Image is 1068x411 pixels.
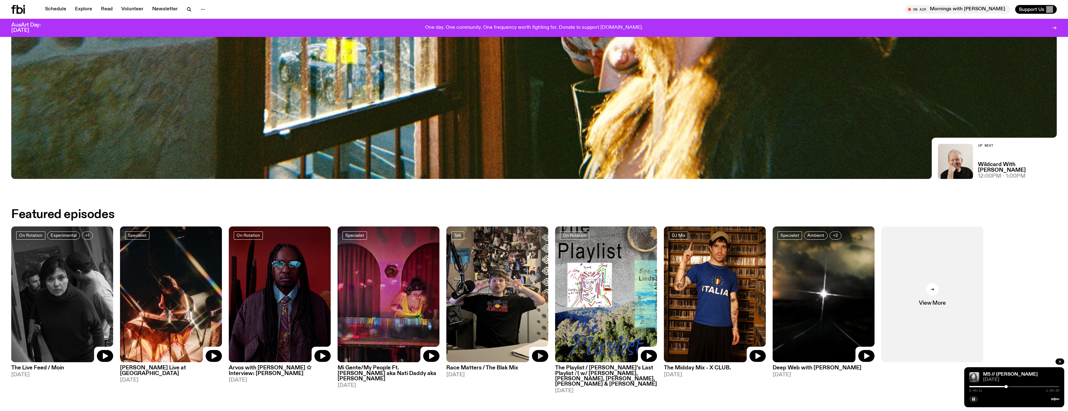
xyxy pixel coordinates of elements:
[125,231,149,240] a: Specialist
[978,144,1057,147] h2: Up Next
[446,365,548,371] h3: Race Matters / The Blak Mix
[1046,389,1059,392] span: 1:59:59
[446,372,548,378] span: [DATE]
[120,378,222,383] span: [DATE]
[338,362,439,388] a: Mi Gente/My People Ft. [PERSON_NAME] aka Nati Daddy aka [PERSON_NAME][DATE]
[47,231,80,240] a: Experimental
[11,226,113,363] img: A black and white image of moin on stairs, looking up at the camera.
[905,5,1010,14] button: On AirMornings with [PERSON_NAME]
[51,233,77,238] span: Experimental
[919,301,945,306] span: View More
[128,233,147,238] span: Specialist
[229,226,331,363] img: Man Standing in front of red back drop with sunglasses on
[664,365,766,371] h3: The Midday Mix - X CLUB.
[560,231,589,240] a: On Rotation
[446,362,548,377] a: Race Matters / The Blak Mix[DATE]
[672,233,685,238] span: DJ Mix
[97,5,116,14] a: Read
[120,365,222,376] h3: [PERSON_NAME] Live at [GEOGRAPHIC_DATA]
[11,365,113,371] h3: The Live Feed / Moin
[1015,5,1057,14] button: Support Us
[229,365,331,376] h3: Arvos with [PERSON_NAME] ✩ Interview: [PERSON_NAME]
[82,231,93,240] button: +1
[555,362,657,393] a: The Playlist / [PERSON_NAME]'s Last Playlist :'( w/ [PERSON_NAME], [PERSON_NAME], [PERSON_NAME], ...
[938,144,973,179] img: Stuart is smiling charmingly, wearing a black t-shirt against a stark white background.
[555,365,657,387] h3: The Playlist / [PERSON_NAME]'s Last Playlist :'( w/ [PERSON_NAME], [PERSON_NAME], [PERSON_NAME], ...
[664,372,766,378] span: [DATE]
[118,5,147,14] a: Volunteer
[11,372,113,378] span: [DATE]
[148,5,182,14] a: Newsletter
[451,231,464,240] a: Talk
[343,231,367,240] a: Specialist
[807,233,824,238] span: Ambient
[338,383,439,388] span: [DATE]
[563,233,586,238] span: On Rotation
[11,23,51,33] h3: AusArt Day: [DATE]
[555,388,657,393] span: [DATE]
[669,231,688,240] a: DJ Mix
[237,233,260,238] span: On Rotation
[833,233,838,238] span: +2
[983,378,1059,382] span: [DATE]
[19,233,43,238] span: On Rotation
[338,365,439,381] h3: Mi Gente/My People Ft. [PERSON_NAME] aka Nati Daddy aka [PERSON_NAME]
[978,174,1025,179] span: 12:00pm - 1:00pm
[229,362,331,383] a: Arvos with [PERSON_NAME] ✩ Interview: [PERSON_NAME][DATE]
[345,233,364,238] span: Specialist
[11,362,113,377] a: The Live Feed / Moin[DATE]
[773,362,875,377] a: Deep Web with [PERSON_NAME][DATE]
[773,372,875,378] span: [DATE]
[978,162,1057,173] a: Wildcard With [PERSON_NAME]
[778,231,802,240] a: Specialist
[804,231,828,240] a: Ambient
[234,231,263,240] a: On Rotation
[773,365,875,371] h3: Deep Web with [PERSON_NAME]
[11,209,114,220] h2: Featured episodes
[85,233,89,238] span: +1
[454,233,461,238] span: Talk
[16,231,45,240] a: On Rotation
[71,5,96,14] a: Explore
[425,25,643,31] p: One day. One community. One frequency worth fighting for. Donate to support [DOMAIN_NAME].
[664,362,766,377] a: The Midday Mix - X CLUB.[DATE]
[41,5,70,14] a: Schedule
[830,231,841,240] button: +2
[881,226,983,363] a: View More
[120,362,222,383] a: [PERSON_NAME] Live at [GEOGRAPHIC_DATA][DATE]
[983,372,1038,377] a: M5 // [PERSON_NAME]
[969,389,982,392] span: 0:49:11
[229,378,331,383] span: [DATE]
[1019,7,1044,12] span: Support Us
[780,233,799,238] span: Specialist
